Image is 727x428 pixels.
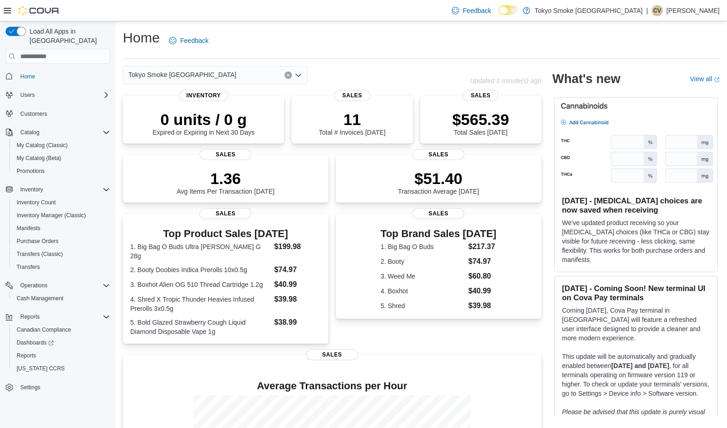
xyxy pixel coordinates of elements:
dt: 5. Shred [381,301,465,310]
a: Dashboards [13,337,57,348]
span: Tokyo Smoke [GEOGRAPHIC_DATA] [128,69,236,80]
span: Reports [20,313,40,321]
a: Dashboards [9,336,114,349]
button: [US_STATE] CCRS [9,362,114,375]
svg: External link [714,77,720,83]
a: Reports [13,350,40,361]
span: Customers [20,110,47,118]
a: Feedback [448,1,495,20]
span: My Catalog (Classic) [17,142,68,149]
span: Transfers (Classic) [13,249,110,260]
span: Sales [200,149,251,160]
span: Feedback [463,6,491,15]
dd: $39.98 [468,300,497,311]
a: Inventory Count [13,197,60,208]
button: Inventory Manager (Classic) [9,209,114,222]
p: [PERSON_NAME] [666,5,720,16]
p: | [646,5,648,16]
span: Settings [17,381,110,393]
span: Sales [200,208,251,219]
dt: 4. Boxhot [381,286,465,296]
span: Home [17,70,110,82]
div: Expired or Expiring in Next 30 Days [152,110,254,136]
span: Inventory [20,186,43,193]
div: Transaction Average [DATE] [398,169,479,195]
strong: [DATE] and [DATE] [611,362,669,369]
span: Canadian Compliance [13,324,110,335]
dt: 2. Booty [381,257,465,266]
span: Purchase Orders [13,236,110,247]
div: Avg Items Per Transaction [DATE] [176,169,274,195]
h3: [DATE] - Coming Soon! New terminal UI on Cova Pay terminals [562,284,710,302]
span: My Catalog (Classic) [13,140,110,151]
span: Feedback [180,36,208,45]
span: Catalog [17,127,110,138]
dd: $199.98 [274,241,321,252]
p: Tokyo Smoke [GEOGRAPHIC_DATA] [535,5,643,16]
p: Coming [DATE], Cova Pay terminal in [GEOGRAPHIC_DATA] will feature a refreshed user interface des... [562,306,710,343]
p: $565.39 [452,110,509,129]
span: Settings [20,384,40,391]
dt: 4. Shred X Tropic Thunder Heavies Infused Prerolls 3x0.5g [130,295,271,313]
p: 0 units / 0 g [152,110,254,129]
span: Canadian Compliance [17,326,71,333]
img: Cova [18,6,60,15]
span: Catalog [20,129,39,136]
button: Manifests [9,222,114,235]
div: Chris Valenzuela [652,5,663,16]
span: Transfers [13,262,110,273]
span: Transfers (Classic) [17,250,63,258]
a: Transfers (Classic) [13,249,67,260]
a: Customers [17,108,51,119]
span: Promotions [13,166,110,177]
a: Cash Management [13,293,67,304]
button: Purchase Orders [9,235,114,248]
span: Reports [17,352,36,359]
span: Purchase Orders [17,238,59,245]
dt: 1. Big Bag O Buds Ultra [PERSON_NAME] G 28g [130,242,271,261]
dd: $217.37 [468,241,497,252]
a: Manifests [13,223,44,234]
a: Home [17,71,39,82]
dt: 5. Bold Glazed Strawberry Cough Liquid Diamond Disposable Vape 1g [130,318,271,336]
button: Inventory [2,183,114,196]
button: Catalog [17,127,43,138]
button: Canadian Compliance [9,323,114,336]
span: Inventory Manager (Classic) [17,212,86,219]
a: Canadian Compliance [13,324,75,335]
span: Manifests [13,223,110,234]
button: Home [2,69,114,83]
span: My Catalog (Beta) [17,155,61,162]
button: Settings [2,380,114,394]
dd: $74.97 [468,256,497,267]
button: Transfers [9,261,114,273]
dt: 3. Weed Me [381,272,465,281]
span: Inventory Count [13,197,110,208]
a: Promotions [13,166,48,177]
button: Transfers (Classic) [9,248,114,261]
span: Washington CCRS [13,363,110,374]
dd: $40.99 [468,285,497,297]
dt: 3. Boxhot Alien OG 510 Thread Cartridge 1.2g [130,280,271,289]
button: My Catalog (Beta) [9,152,114,165]
button: Operations [17,280,51,291]
h2: What's new [552,71,620,86]
button: Reports [2,310,114,323]
button: Users [2,89,114,101]
span: Load All Apps in [GEOGRAPHIC_DATA] [26,27,110,45]
span: Cash Management [13,293,110,304]
dd: $40.99 [274,279,321,290]
a: Transfers [13,262,43,273]
span: Inventory [17,184,110,195]
dd: $38.99 [274,317,321,328]
button: Customers [2,107,114,120]
span: CV [654,5,661,16]
p: 11 [319,110,385,129]
p: Updated 1 minute(s) ago [470,77,541,84]
span: Cash Management [17,295,63,302]
p: $51.40 [398,169,479,188]
a: Settings [17,382,44,393]
a: Inventory Manager (Classic) [13,210,90,221]
a: View allExternal link [690,75,720,83]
